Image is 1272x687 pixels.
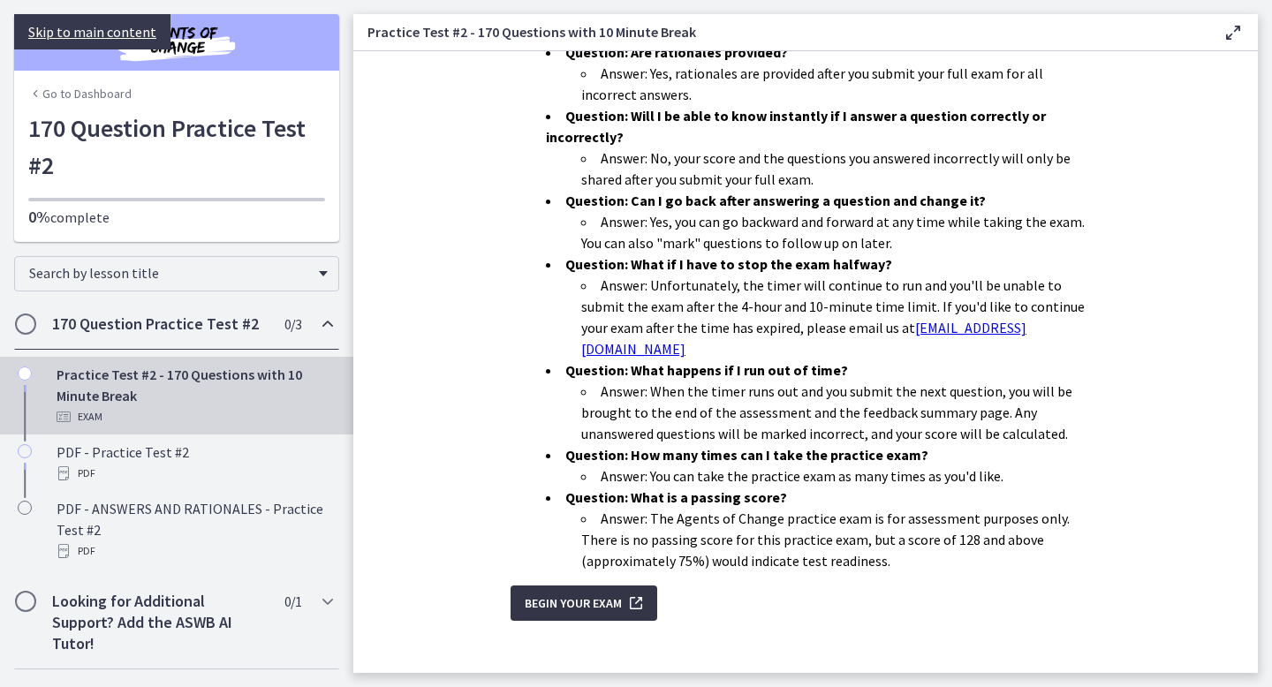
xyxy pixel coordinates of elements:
span: 0 / 1 [284,591,301,612]
li: Answer: Unfortunately, the timer will continue to run and you'll be unable to submit the exam aft... [581,275,1101,359]
strong: Question: Are rationales provided? [565,43,788,61]
h3: Practice Test #2 - 170 Questions with 10 Minute Break [367,21,1194,42]
li: Answer: The Agents of Change practice exam is for assessment purposes only. There is no passing s... [581,508,1101,571]
li: Answer: Yes, you can go backward and forward at any time while taking the exam. You can also "mar... [581,211,1101,253]
h1: 170 Question Practice Test #2 [28,109,325,184]
strong: Question: What is a passing score? [565,488,787,506]
button: Begin Your Exam [511,585,657,621]
span: Search by lesson title [29,264,310,282]
div: Search by lesson title [14,256,339,291]
span: 0% [28,207,50,227]
div: PDF - ANSWERS AND RATIONALES - Practice Test #2 [57,498,332,562]
li: Answer: Yes, rationales are provided after you submit your full exam for all incorrect answers. [581,63,1101,105]
strong: Question: Will I be able to know instantly if I answer a question correctly or incorrectly? [546,107,1046,146]
h2: 170 Question Practice Test #2 [52,313,268,335]
strong: Question: What if I have to stop the exam halfway? [565,255,892,273]
li: Answer: You can take the practice exam as many times as you'd like. [581,465,1101,487]
a: Skip to main content [14,14,170,49]
h2: Looking for Additional Support? Add the ASWB AI Tutor! [52,591,268,654]
img: Agents of Change [71,21,283,64]
li: Answer: No, your score and the questions you answered incorrectly will only be shared after you s... [581,147,1101,190]
span: 0 / 3 [284,313,301,335]
span: Begin Your Exam [525,593,622,614]
strong: Question: Can I go back after answering a question and change it? [565,192,986,209]
strong: Question: What happens if I run out of time? [565,361,848,379]
div: Practice Test #2 - 170 Questions with 10 Minute Break [57,364,332,427]
p: complete [28,207,325,228]
li: Answer: When the timer runs out and you submit the next question, you will be brought to the end ... [581,381,1101,444]
div: Exam [57,406,332,427]
strong: Question: How many times can I take the practice exam? [565,446,928,464]
div: PDF - Practice Test #2 [57,442,332,484]
div: PDF [57,463,332,484]
a: Go to Dashboard [28,85,132,102]
div: PDF [57,540,332,562]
